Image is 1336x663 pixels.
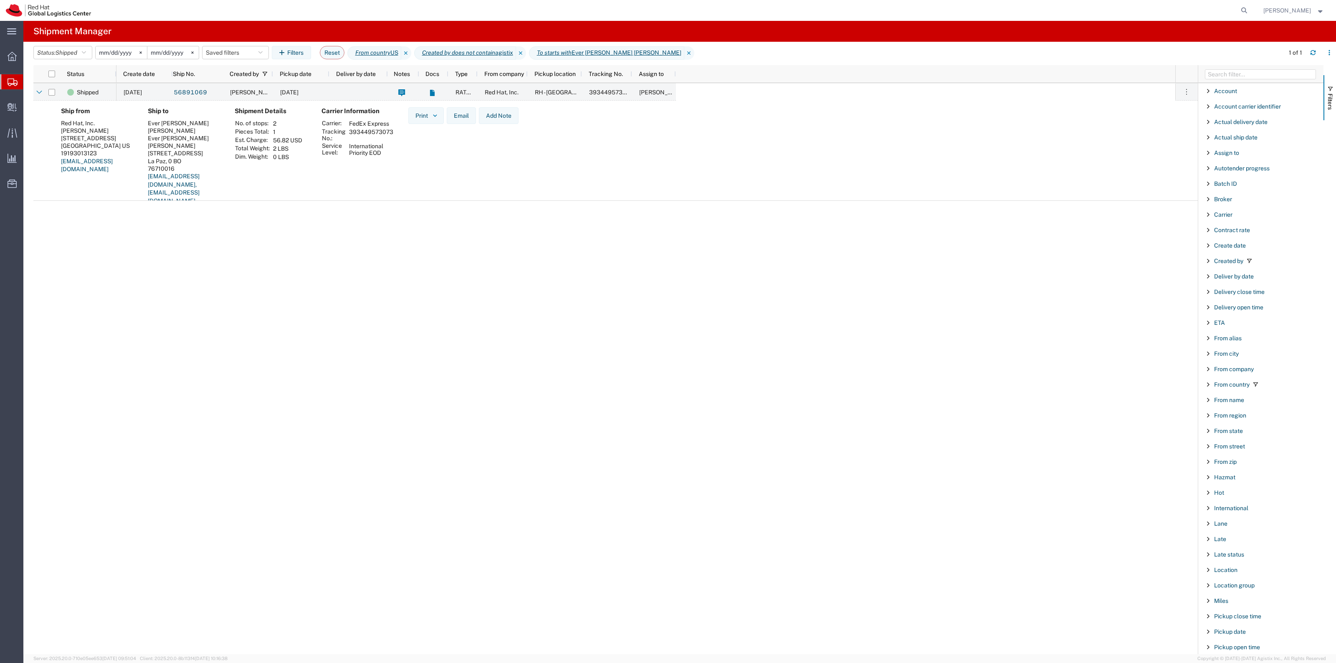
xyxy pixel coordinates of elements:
span: Sona Mala [639,89,687,96]
div: [STREET_ADDRESS] [148,149,221,157]
div: Ever [PERSON_NAME] [PERSON_NAME] [148,119,221,134]
td: 1 [270,128,305,136]
th: Tracking No.: [321,128,346,142]
button: Add Note [479,107,519,124]
span: From alias [1214,335,1242,342]
h4: Carrier Information [321,107,388,115]
div: [GEOGRAPHIC_DATA] US [61,142,134,149]
span: Status [67,71,84,77]
span: Late status [1214,551,1244,558]
a: [EMAIL_ADDRESS][DOMAIN_NAME] [61,158,113,173]
span: Docs [425,71,439,77]
td: FedEx Express [346,119,396,128]
button: [PERSON_NAME] [1263,5,1325,15]
span: RATED [455,89,474,96]
a: [EMAIL_ADDRESS][DOMAIN_NAME],[EMAIL_ADDRESS][DOMAIN_NAME] [148,173,200,204]
h4: Ship to [148,107,221,115]
span: Carrier [1214,211,1232,218]
div: 76710016 [148,165,221,172]
h4: Ship from [61,107,134,115]
span: [DATE] 09:51:04 [102,656,136,661]
th: Service Level: [321,142,346,157]
span: Location group [1214,582,1255,589]
span: Pickup open time [1214,644,1260,650]
span: Created by [1214,258,1243,264]
span: Ship No. [173,71,195,77]
button: Saved filters [202,46,269,59]
div: Filter List 66 Filters [1198,83,1323,654]
span: To starts with Ever Dino Gutierrez Mamani [529,46,684,60]
td: 0 LBS [270,153,305,161]
span: ETA [1214,319,1225,326]
span: 09/22/2025 [124,89,142,96]
span: Pickup location [534,71,576,77]
span: Delivery close time [1214,288,1265,295]
span: Hot [1214,489,1224,496]
span: Assign to [639,71,664,77]
span: 09/22/2025 [280,89,299,96]
span: Client: 2025.20.0-8b113f4 [140,656,228,661]
span: From city [1214,350,1239,357]
i: To starts with [537,48,572,57]
td: 2 [270,119,305,128]
div: [PERSON_NAME] [61,127,134,134]
span: From country [1214,381,1250,388]
span: From zip [1214,458,1237,465]
span: Created by does not contain agistix [414,46,516,60]
span: Shipped [77,84,99,101]
img: dropdown [431,112,439,119]
span: Account carrier identifier [1214,103,1281,110]
span: From state [1214,428,1243,434]
span: Miles [1214,597,1228,604]
span: 393449573073 [589,89,633,96]
th: Total Weight: [235,144,270,153]
th: Pieces Total: [235,128,270,136]
td: 56.82 USD [270,136,305,144]
div: Ever [PERSON_NAME] [PERSON_NAME] [148,134,221,149]
span: Assign to [1214,149,1239,156]
i: From country [355,48,390,57]
span: Late [1214,536,1226,542]
h4: Shipment Manager [33,21,111,42]
div: 1 of 1 [1289,48,1303,57]
button: Reset [320,46,344,59]
span: Lane [1214,520,1227,527]
div: La Paz, 0 BO [148,157,221,165]
span: Actual delivery date [1214,119,1268,125]
input: Filter Columns Input [1205,69,1316,79]
span: Robert Lomax [1263,6,1311,15]
span: Autotender progress [1214,165,1270,172]
span: Tracking No. [589,71,623,77]
span: Account [1214,88,1237,94]
span: From name [1214,397,1244,403]
span: Contract rate [1214,227,1250,233]
button: Print [408,107,444,124]
img: logo [6,4,91,17]
span: Location [1214,567,1237,573]
span: Pickup date [1214,628,1246,635]
td: 2 LBS [270,144,305,153]
span: Created by [230,71,259,77]
th: Carrier: [321,119,346,128]
span: Filters [1327,94,1333,110]
a: 56891069 [173,86,207,99]
span: From company [484,71,524,77]
span: [DATE] 10:16:38 [195,656,228,661]
span: Create date [1214,242,1246,249]
span: Actual ship date [1214,134,1258,141]
span: Pickup close time [1214,613,1261,620]
span: Broker [1214,196,1232,202]
button: Email [447,107,476,124]
span: Server: 2025.20.0-710e05ee653 [33,656,136,661]
span: Red Hat, Inc. [485,89,519,96]
th: No. of stops: [235,119,270,128]
div: Red Hat, Inc. [61,119,134,127]
th: Est. Charge: [235,136,270,144]
span: Shipped [56,49,77,56]
span: Deliver by date [1214,273,1254,280]
span: Batch ID [1214,180,1237,187]
i: Created by does not contain [422,48,495,57]
input: Not set [147,46,199,59]
div: [STREET_ADDRESS] [61,134,134,142]
td: 393449573073 [346,128,396,142]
